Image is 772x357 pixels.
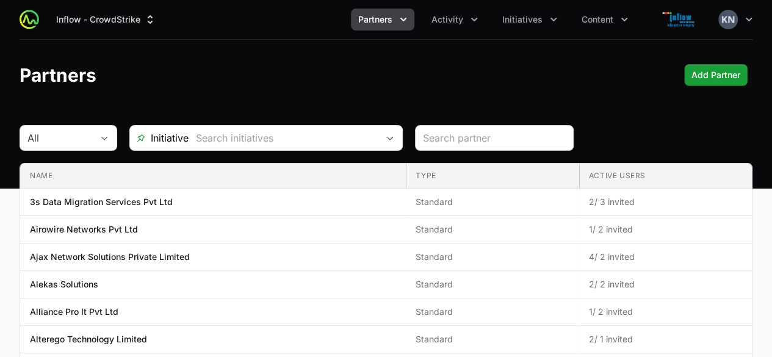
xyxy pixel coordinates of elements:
[502,13,543,26] span: Initiatives
[416,333,569,345] span: Standard
[589,333,742,345] span: 2 / 1 invited
[30,223,138,236] p: Airowire Networks Pvt Ltd
[589,223,742,236] span: 1 / 2 invited
[424,9,485,31] div: Activity menu
[406,164,579,189] th: Type
[39,9,635,31] div: Main navigation
[416,278,569,290] span: Standard
[30,251,190,263] p: Ajax Network Solutions Private Limited
[495,9,565,31] button: Initiatives
[30,196,173,208] p: 3s Data Migration Services Pvt Ltd
[351,9,414,31] div: Partners menu
[718,10,738,29] img: Kaustubh N
[424,9,485,31] button: Activity
[27,131,92,145] div: All
[684,64,748,86] div: Primary actions
[691,68,740,82] span: Add Partner
[30,333,147,345] p: Alterego Technology Limited
[423,131,566,145] input: Search partner
[579,164,752,189] th: Active Users
[358,13,392,26] span: Partners
[20,64,96,86] h1: Partners
[582,13,613,26] span: Content
[650,7,709,32] img: Inflow
[351,9,414,31] button: Partners
[20,126,117,150] button: All
[589,251,742,263] span: 4 / 2 invited
[416,196,569,208] span: Standard
[378,126,402,150] div: Open
[416,223,569,236] span: Standard
[589,278,742,290] span: 2 / 2 invited
[574,9,635,31] button: Content
[49,9,164,31] button: Inflow - CrowdStrike
[589,306,742,318] span: 1 / 2 invited
[495,9,565,31] div: Initiatives menu
[416,251,569,263] span: Standard
[189,126,378,150] input: Search initiatives
[49,9,164,31] div: Supplier switch menu
[431,13,463,26] span: Activity
[574,9,635,31] div: Content menu
[416,306,569,318] span: Standard
[20,10,39,29] img: ActivitySource
[20,164,406,189] th: Name
[30,278,98,290] p: Alekas Solutions
[589,196,742,208] span: 2 / 3 invited
[130,131,189,145] span: Initiative
[30,306,118,318] p: Alliance Pro It Pvt Ltd
[684,64,748,86] button: Add Partner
